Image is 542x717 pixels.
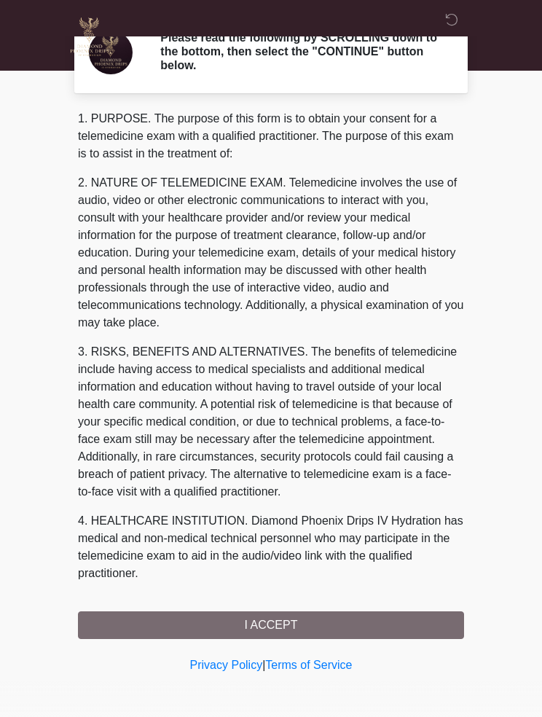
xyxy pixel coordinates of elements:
[262,659,265,671] a: |
[78,512,464,582] p: 4. HEALTHCARE INSTITUTION. Diamond Phoenix Drips IV Hydration has medical and non-medical technic...
[78,110,464,162] p: 1. PURPOSE. The purpose of this form is to obtain your consent for a telemedicine exam with a qua...
[78,343,464,501] p: 3. RISKS, BENEFITS AND ALTERNATIVES. The benefits of telemedicine include having access to medica...
[190,659,263,671] a: Privacy Policy
[265,659,352,671] a: Terms of Service
[63,11,116,63] img: Diamond Phoenix Drips IV Hydration Logo
[78,174,464,332] p: 2. NATURE OF TELEMEDICINE EXAM. Telemedicine involves the use of audio, video or other electronic...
